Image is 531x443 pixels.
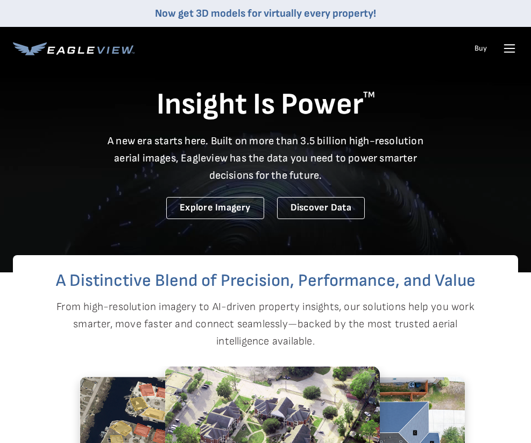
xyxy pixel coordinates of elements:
a: Explore Imagery [166,197,264,219]
p: From high-resolution imagery to AI-driven property insights, our solutions help you work smarter,... [36,298,496,350]
a: Buy [475,44,487,53]
p: A new era starts here. Built on more than 3.5 billion high-resolution aerial images, Eagleview ha... [101,132,430,184]
h2: A Distinctive Blend of Precision, Performance, and Value [13,272,518,290]
sup: TM [363,90,375,100]
h1: Insight Is Power [13,86,518,124]
a: Now get 3D models for virtually every property! [155,7,376,20]
a: Discover Data [277,197,365,219]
